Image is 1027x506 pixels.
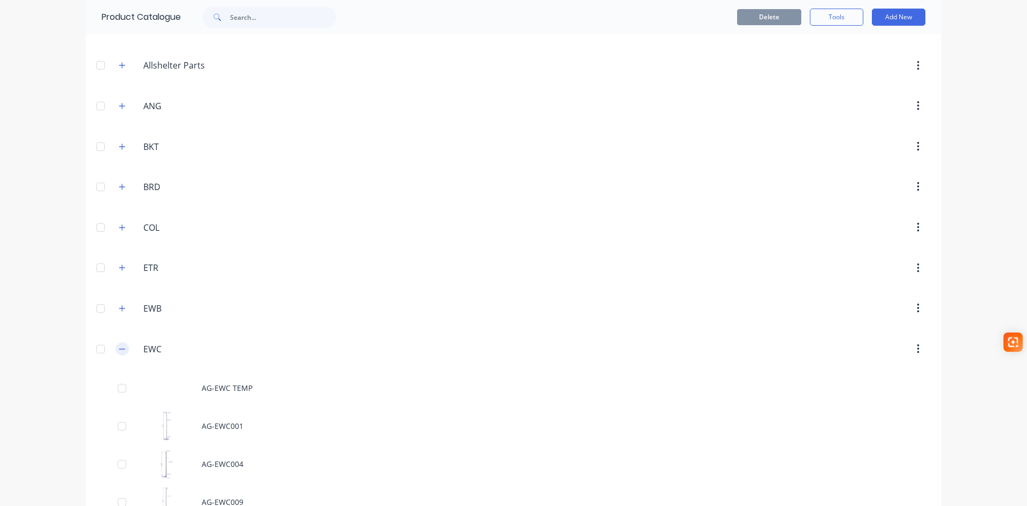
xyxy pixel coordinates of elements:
input: Enter category name [143,180,270,193]
button: Delete [737,9,801,25]
input: Enter category name [143,343,270,356]
button: Tools [810,9,863,26]
input: Enter category name [143,59,270,72]
input: Enter category name [143,221,270,234]
input: Enter category name [143,302,270,315]
div: AG-EWC001AG-EWC001 [86,407,941,445]
input: Enter category name [143,140,270,153]
div: AG-EWC TEMP [86,369,941,407]
input: Enter category name [143,261,270,274]
button: Add New [872,9,925,26]
div: AG-EWC004AG-EWC004 [86,445,941,483]
input: Enter category name [143,100,270,112]
input: Search... [230,6,336,28]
